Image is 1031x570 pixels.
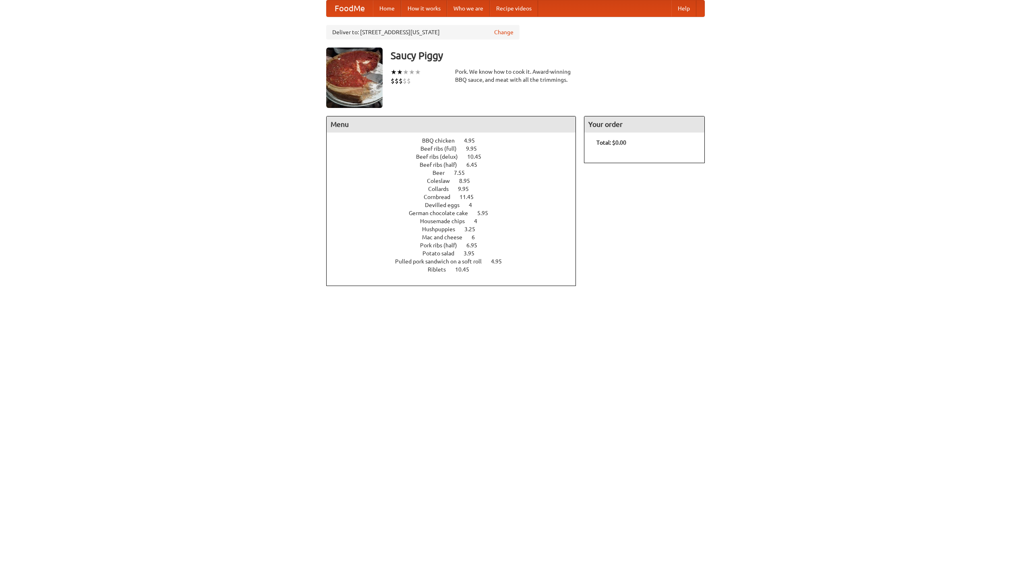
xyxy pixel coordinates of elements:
span: Mac and cheese [422,234,470,240]
span: 6.45 [466,162,485,168]
span: 3.25 [464,226,483,232]
span: Beer [433,170,453,176]
li: ★ [409,68,415,77]
h4: Your order [584,116,704,133]
a: Cornbread 11.45 [424,194,489,200]
span: 10.45 [467,153,489,160]
span: 9.95 [466,145,485,152]
span: Pork ribs (half) [420,242,465,249]
a: Beef ribs (full) 9.95 [420,145,492,152]
div: Deliver to: [STREET_ADDRESS][US_STATE] [326,25,520,39]
a: How it works [401,0,447,17]
span: 10.45 [455,266,477,273]
a: Housemade chips 4 [420,218,492,224]
li: ★ [397,68,403,77]
li: $ [395,77,399,85]
a: Beer 7.55 [433,170,480,176]
span: Potato salad [422,250,462,257]
span: 11.45 [460,194,482,200]
span: Riblets [428,266,454,273]
a: BBQ chicken 4.95 [422,137,490,144]
h3: Saucy Piggy [391,48,705,64]
b: Total: $0.00 [596,139,626,146]
img: angular.jpg [326,48,383,108]
span: Devilled eggs [425,202,468,208]
span: 4.95 [491,258,510,265]
h4: Menu [327,116,576,133]
li: ★ [391,68,397,77]
a: Collards 9.95 [428,186,484,192]
span: 7.55 [454,170,473,176]
a: Recipe videos [490,0,538,17]
a: German chocolate cake 5.95 [409,210,503,216]
a: Coleslaw 8.95 [427,178,485,184]
a: Change [494,28,513,36]
span: 4 [469,202,480,208]
span: 3.95 [464,250,482,257]
span: BBQ chicken [422,137,463,144]
a: Beef ribs (delux) 10.45 [416,153,496,160]
span: 4 [474,218,485,224]
span: Beef ribs (half) [420,162,465,168]
a: Who we are [447,0,490,17]
a: Riblets 10.45 [428,266,484,273]
span: 8.95 [459,178,478,184]
a: Help [671,0,696,17]
a: Devilled eggs 4 [425,202,487,208]
a: Mac and cheese 6 [422,234,490,240]
span: 9.95 [458,186,477,192]
span: German chocolate cake [409,210,476,216]
span: Hushpuppies [422,226,463,232]
a: Pork ribs (half) 6.95 [420,242,492,249]
li: $ [399,77,403,85]
span: 6.95 [466,242,485,249]
span: Collards [428,186,457,192]
span: Pulled pork sandwich on a soft roll [395,258,490,265]
span: Coleslaw [427,178,458,184]
span: 4.95 [464,137,483,144]
div: Pork. We know how to cook it. Award-winning BBQ sauce, and meat with all the trimmings. [455,68,576,84]
span: 6 [472,234,483,240]
a: Potato salad 3.95 [422,250,489,257]
a: Hushpuppies 3.25 [422,226,490,232]
a: FoodMe [327,0,373,17]
span: Housemade chips [420,218,473,224]
a: Beef ribs (half) 6.45 [420,162,492,168]
li: ★ [415,68,421,77]
li: ★ [403,68,409,77]
a: Pulled pork sandwich on a soft roll 4.95 [395,258,517,265]
span: 5.95 [477,210,496,216]
li: $ [391,77,395,85]
span: Cornbread [424,194,458,200]
a: Home [373,0,401,17]
li: $ [407,77,411,85]
span: Beef ribs (full) [420,145,465,152]
span: Beef ribs (delux) [416,153,466,160]
li: $ [403,77,407,85]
